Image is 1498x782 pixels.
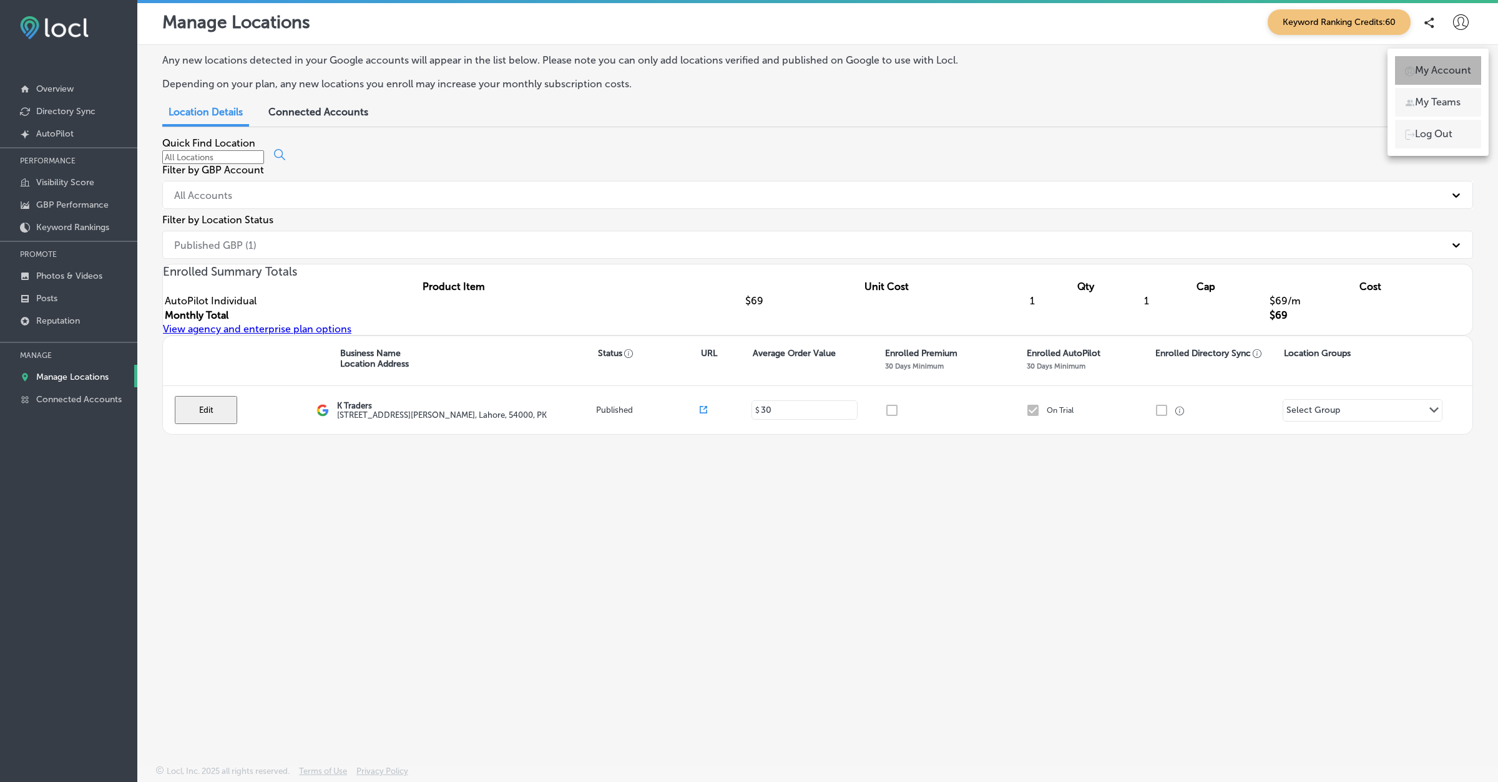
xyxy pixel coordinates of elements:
a: My Teams [1395,88,1481,117]
p: My Teams [1415,95,1461,110]
p: GBP Performance [36,200,109,210]
p: AutoPilot [36,128,74,139]
a: Log Out [1395,120,1481,148]
p: Connected Accounts [36,394,122,405]
p: Directory Sync [36,106,95,117]
p: Log Out [1415,127,1452,142]
img: fda3e92497d09a02dc62c9cd864e3231.png [20,16,89,39]
p: Reputation [36,316,80,326]
a: My Account [1395,56,1481,85]
p: Manage Locations [36,372,109,382]
p: Keyword Rankings [36,222,109,233]
p: Visibility Score [36,177,94,188]
p: My Account [1415,63,1471,78]
p: Photos & Videos [36,271,102,281]
p: Posts [36,293,57,304]
p: Overview [36,84,74,94]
